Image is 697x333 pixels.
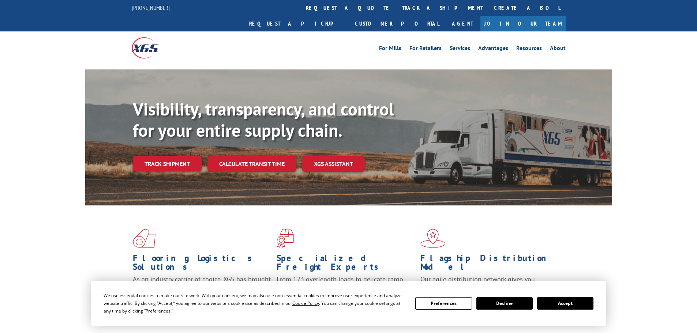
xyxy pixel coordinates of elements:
[420,254,559,275] h1: Flagship Distribution Model
[277,229,294,248] img: xgs-icon-focused-on-flooring-red
[277,254,415,275] h1: Specialized Freight Experts
[476,297,533,310] button: Decline
[133,254,271,275] h1: Flooring Logistics Solutions
[277,275,415,307] p: From 123 overlength loads to delicate cargo, our experienced staff knows the best way to move you...
[244,16,349,31] a: Request a pickup
[132,4,170,11] a: [PHONE_NUMBER]
[349,16,445,31] a: Customer Portal
[104,292,406,315] div: We use essential cookies to make our site work. With your consent, we may also use non-essential ...
[302,156,365,172] a: XGS ASSISTANT
[537,297,593,310] button: Accept
[480,16,566,31] a: Join Our Team
[91,281,606,326] div: Cookie Consent Prompt
[445,16,480,31] a: Agent
[292,300,319,306] span: Cookie Policy
[550,45,566,53] a: About
[133,156,202,171] a: Track shipment
[409,45,442,53] a: For Retailers
[478,45,508,53] a: Advantages
[415,297,472,310] button: Preferences
[133,229,155,248] img: xgs-icon-total-supply-chain-intelligence-red
[133,98,394,141] b: Visibility, transparency, and control for your entire supply chain.
[379,45,401,53] a: For Mills
[420,229,446,248] img: xgs-icon-flagship-distribution-model-red
[146,308,170,314] span: Preferences
[420,275,555,292] span: Our agile distribution network gives you nationwide inventory management on demand.
[516,45,542,53] a: Resources
[450,45,470,53] a: Services
[207,156,296,172] a: Calculate transit time
[133,275,271,301] span: As an industry carrier of choice, XGS has brought innovation and dedication to flooring logistics...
